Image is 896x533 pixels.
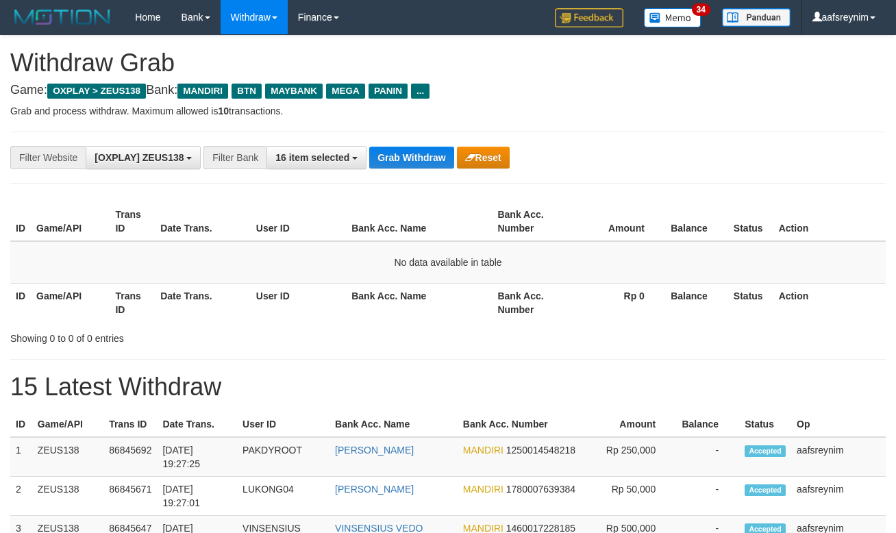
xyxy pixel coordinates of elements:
th: Game/API [31,283,110,322]
th: ID [10,283,31,322]
th: Action [773,283,886,322]
th: Trans ID [103,412,157,437]
span: MANDIRI [463,445,503,456]
img: Button%20Memo.svg [644,8,701,27]
td: Rp 250,000 [589,437,677,477]
span: PANIN [369,84,408,99]
span: OXPLAY > ZEUS138 [47,84,146,99]
td: 1 [10,437,32,477]
th: Bank Acc. Number [492,202,571,241]
th: Date Trans. [155,202,251,241]
span: BTN [232,84,262,99]
td: 86845692 [103,437,157,477]
h4: Game: Bank: [10,84,886,97]
p: Grab and process withdraw. Maximum allowed is transactions. [10,104,886,118]
a: [PERSON_NAME] [335,445,414,456]
a: [PERSON_NAME] [335,484,414,495]
span: [OXPLAY] ZEUS138 [95,152,184,163]
img: Feedback.jpg [555,8,623,27]
th: Bank Acc. Name [346,283,492,322]
td: - [676,477,739,516]
td: PAKDYROOT [237,437,329,477]
th: Game/API [31,202,110,241]
span: 16 item selected [275,152,349,163]
th: Status [728,202,773,241]
th: Balance [665,283,728,322]
td: LUKONG04 [237,477,329,516]
th: User ID [251,283,346,322]
th: Trans ID [110,283,155,322]
td: No data available in table [10,241,886,284]
td: Rp 50,000 [589,477,677,516]
th: Date Trans. [155,283,251,322]
th: Bank Acc. Name [346,202,492,241]
th: Rp 0 [571,283,665,322]
div: Filter Bank [203,146,266,169]
span: Copy 1250014548218 to clipboard [506,445,575,456]
td: [DATE] 19:27:25 [157,437,237,477]
th: Amount [571,202,665,241]
span: ... [411,84,430,99]
th: Trans ID [110,202,155,241]
td: 2 [10,477,32,516]
th: Bank Acc. Number [492,283,571,322]
th: Date Trans. [157,412,237,437]
span: MEGA [326,84,365,99]
div: Showing 0 to 0 of 0 entries [10,326,363,345]
td: aafsreynim [791,437,886,477]
button: 16 item selected [266,146,366,169]
strong: 10 [218,106,229,116]
button: Reset [457,147,510,169]
th: Balance [665,202,728,241]
th: Bank Acc. Name [329,412,458,437]
span: MANDIRI [463,484,503,495]
th: Bank Acc. Number [458,412,589,437]
th: Game/API [32,412,103,437]
th: Amount [589,412,677,437]
td: - [676,437,739,477]
th: Status [728,283,773,322]
button: Grab Withdraw [369,147,453,169]
span: Accepted [745,445,786,457]
th: ID [10,412,32,437]
span: 34 [692,3,710,16]
td: [DATE] 19:27:01 [157,477,237,516]
td: 86845671 [103,477,157,516]
th: Balance [676,412,739,437]
th: User ID [251,202,346,241]
span: MANDIRI [177,84,228,99]
th: User ID [237,412,329,437]
td: aafsreynim [791,477,886,516]
th: Action [773,202,886,241]
img: panduan.png [722,8,791,27]
th: ID [10,202,31,241]
td: ZEUS138 [32,437,103,477]
span: Copy 1780007639384 to clipboard [506,484,575,495]
th: Op [791,412,886,437]
h1: 15 Latest Withdraw [10,373,886,401]
td: ZEUS138 [32,477,103,516]
img: MOTION_logo.png [10,7,114,27]
span: Accepted [745,484,786,496]
span: MAYBANK [265,84,323,99]
h1: Withdraw Grab [10,49,886,77]
button: [OXPLAY] ZEUS138 [86,146,201,169]
div: Filter Website [10,146,86,169]
th: Status [739,412,791,437]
